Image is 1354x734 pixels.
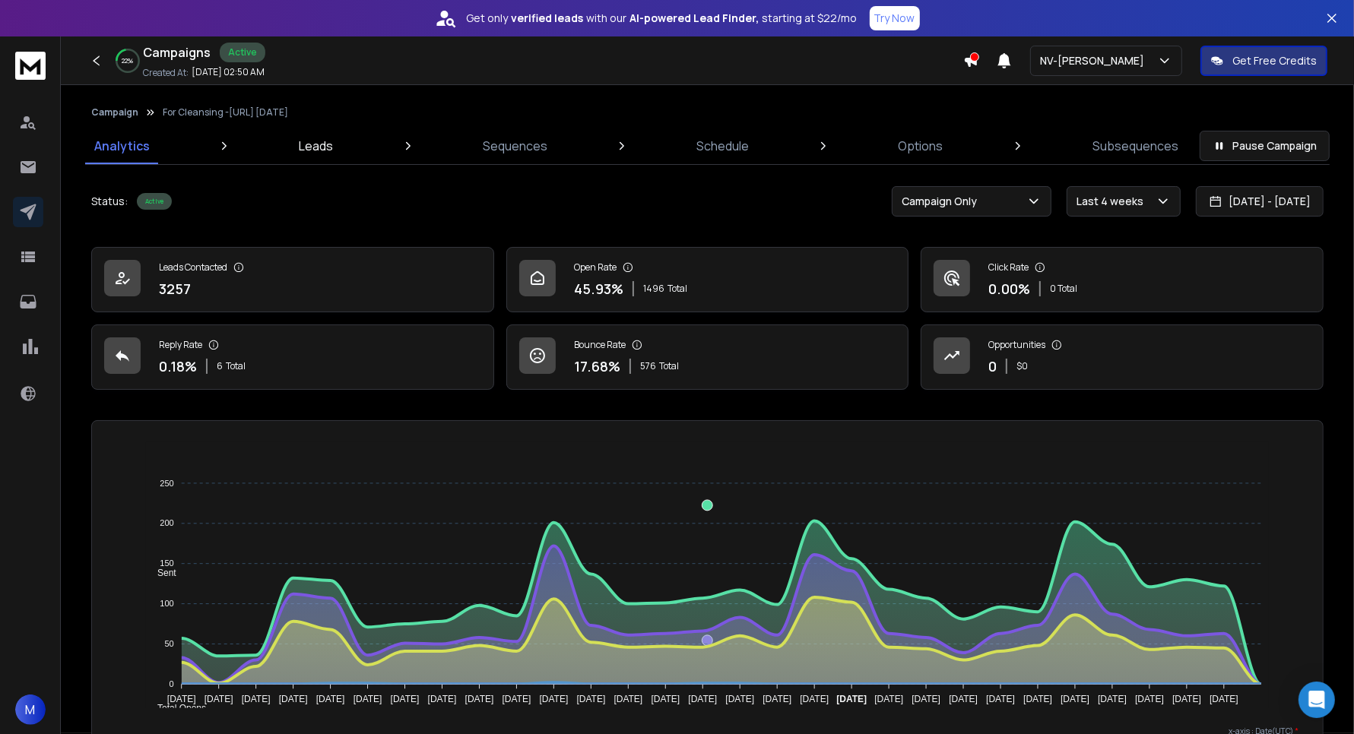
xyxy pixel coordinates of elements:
[902,194,983,209] p: Campaign Only
[160,558,173,568] tspan: 150
[316,694,345,705] tspan: [DATE]
[899,137,943,155] p: Options
[1210,694,1238,705] tspan: [DATE]
[574,278,623,299] p: 45.93 %
[167,694,196,705] tspan: [DATE]
[94,137,150,155] p: Analytics
[159,339,202,351] p: Reply Rate
[800,694,829,705] tspan: [DATE]
[506,324,909,390] a: Bounce Rate17.68%576Total
[15,694,46,725] button: M
[652,694,680,705] tspan: [DATE]
[1083,128,1188,164] a: Subsequences
[465,694,494,705] tspan: [DATE]
[15,52,46,80] img: logo
[159,278,191,299] p: 3257
[574,339,626,351] p: Bounce Rate
[159,261,227,274] p: Leads Contacted
[1098,694,1127,705] tspan: [DATE]
[988,356,997,377] p: 0
[169,679,173,688] tspan: 0
[1092,137,1178,155] p: Subsequences
[988,339,1045,351] p: Opportunities
[160,519,173,528] tspan: 200
[220,43,265,62] div: Active
[354,694,382,705] tspan: [DATE]
[1200,131,1330,161] button: Pause Campaign
[164,639,173,648] tspan: 50
[503,694,531,705] tspan: [DATE]
[763,694,791,705] tspan: [DATE]
[949,694,978,705] tspan: [DATE]
[988,278,1030,299] p: 0.00 %
[540,694,569,705] tspan: [DATE]
[1196,186,1324,217] button: [DATE] - [DATE]
[91,106,138,119] button: Campaign
[659,360,679,372] span: Total
[146,703,206,713] span: Total Opens
[299,137,333,155] p: Leads
[1016,360,1028,372] p: $ 0
[1135,694,1164,705] tspan: [DATE]
[1077,194,1149,209] p: Last 4 weeks
[1023,694,1052,705] tspan: [DATE]
[160,479,173,488] tspan: 250
[85,128,159,164] a: Analytics
[1061,694,1089,705] tspan: [DATE]
[874,694,903,705] tspan: [DATE]
[836,694,867,705] tspan: [DATE]
[1299,682,1335,718] div: Open Intercom Messenger
[1232,53,1317,68] p: Get Free Credits
[667,283,687,295] span: Total
[574,261,617,274] p: Open Rate
[279,694,308,705] tspan: [DATE]
[687,128,758,164] a: Schedule
[159,356,197,377] p: 0.18 %
[428,694,457,705] tspan: [DATE]
[1050,283,1077,295] p: 0 Total
[614,694,643,705] tspan: [DATE]
[483,137,547,155] p: Sequences
[163,106,288,119] p: For Cleansing -[URL] [DATE]
[870,6,920,30] button: Try Now
[91,194,128,209] p: Status:
[160,599,173,608] tspan: 100
[988,261,1029,274] p: Click Rate
[986,694,1015,705] tspan: [DATE]
[1172,694,1201,705] tspan: [DATE]
[146,568,176,578] span: Sent
[577,694,606,705] tspan: [DATE]
[143,67,189,79] p: Created At:
[122,56,134,65] p: 22 %
[889,128,953,164] a: Options
[192,66,265,78] p: [DATE] 02:50 AM
[640,360,656,372] span: 576
[1040,53,1150,68] p: NV-[PERSON_NAME]
[217,360,223,372] span: 6
[696,137,749,155] p: Schedule
[725,694,754,705] tspan: [DATE]
[874,11,915,26] p: Try Now
[91,247,494,312] a: Leads Contacted3257
[630,11,759,26] strong: AI-powered Lead Finder,
[512,11,584,26] strong: verified leads
[643,283,664,295] span: 1496
[574,356,620,377] p: 17.68 %
[137,193,172,210] div: Active
[467,11,858,26] p: Get only with our starting at $22/mo
[242,694,271,705] tspan: [DATE]
[226,360,246,372] span: Total
[921,247,1324,312] a: Click Rate0.00%0 Total
[1200,46,1327,76] button: Get Free Credits
[921,324,1324,390] a: Opportunities0$0
[205,694,233,705] tspan: [DATE]
[91,324,494,390] a: Reply Rate0.18%6Total
[391,694,420,705] tspan: [DATE]
[912,694,940,705] tspan: [DATE]
[143,43,211,62] h1: Campaigns
[290,128,342,164] a: Leads
[688,694,717,705] tspan: [DATE]
[474,128,557,164] a: Sequences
